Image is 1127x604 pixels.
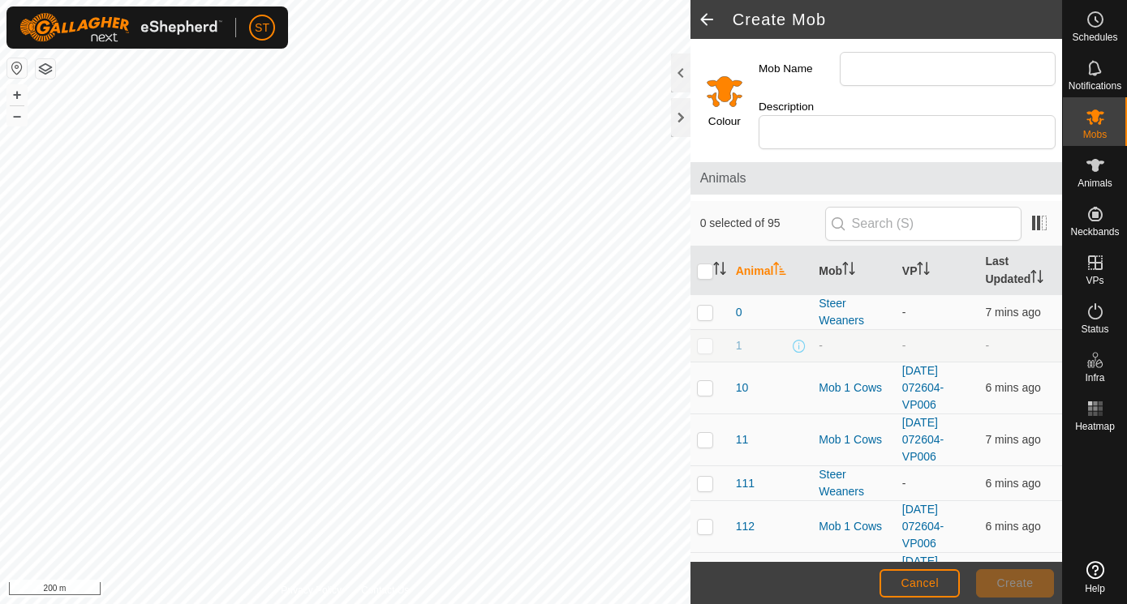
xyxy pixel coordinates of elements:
button: Reset Map [7,58,27,78]
th: Mob [812,246,896,295]
span: Help [1085,584,1105,593]
a: [DATE] 072604-VP006 [902,364,944,411]
p-sorticon: Activate to sort [713,264,726,277]
span: 0 [736,304,742,321]
p-sorticon: Activate to sort [773,264,786,277]
span: 15 Oct 2025 at 3:04 am [985,477,1040,490]
span: 15 Oct 2025 at 3:04 am [985,381,1040,394]
span: 112 [736,518,755,535]
button: Create [976,569,1054,598]
h2: Create Mob [733,10,1062,29]
span: Create [997,576,1034,589]
span: 11 [736,431,749,448]
span: Mobs [1083,130,1107,139]
button: Map Layers [36,59,55,79]
p-sorticon: Activate to sort [1030,272,1043,285]
span: Animals [700,169,1052,188]
span: Animals [1078,178,1112,188]
span: Status [1081,324,1108,334]
button: Cancel [880,569,960,598]
div: Mob 1 Cows [819,379,889,396]
a: Help [1063,555,1127,600]
span: Heatmap [1075,422,1115,431]
th: Animal [729,246,813,295]
span: Notifications [1069,81,1121,91]
label: Colour [708,114,741,130]
span: Neckbands [1070,227,1119,237]
div: Mob 1 Cows [819,518,889,535]
a: Privacy Policy [281,583,342,598]
span: - [985,339,989,352]
th: VP [896,246,979,295]
div: Mob 1 Cows [819,431,889,448]
p-sorticon: Activate to sort [917,264,930,277]
div: Steer Weaners [819,295,889,329]
span: 15 Oct 2025 at 3:03 am [985,433,1040,446]
p-sorticon: Activate to sort [842,264,855,277]
label: Description [759,99,840,115]
span: Cancel [901,576,939,589]
span: 111 [736,475,755,492]
app-display-virtual-paddock-transition: - [902,339,906,352]
span: ST [255,19,269,36]
a: [DATE] 072604-VP006 [902,503,944,550]
img: Gallagher Logo [19,13,222,42]
span: 0 selected of 95 [700,215,825,232]
label: Mob Name [759,52,840,86]
span: 1 [736,337,742,354]
span: Schedules [1072,32,1117,42]
th: Last Updated [979,246,1062,295]
span: VPs [1086,276,1103,285]
a: [DATE] 072604-VP006 [902,555,944,602]
div: Steer Weaners [819,466,889,500]
span: 15 Oct 2025 at 3:04 am [985,520,1040,533]
button: + [7,85,27,105]
span: 10 [736,379,749,396]
app-display-virtual-paddock-transition: - [902,306,906,319]
app-display-virtual-paddock-transition: - [902,477,906,490]
span: 15 Oct 2025 at 3:03 am [985,306,1040,319]
input: Search (S) [825,207,1022,241]
div: - [819,337,889,354]
button: – [7,106,27,126]
a: [DATE] 072604-VP006 [902,416,944,463]
span: Infra [1085,373,1104,383]
a: Contact Us [361,583,409,598]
